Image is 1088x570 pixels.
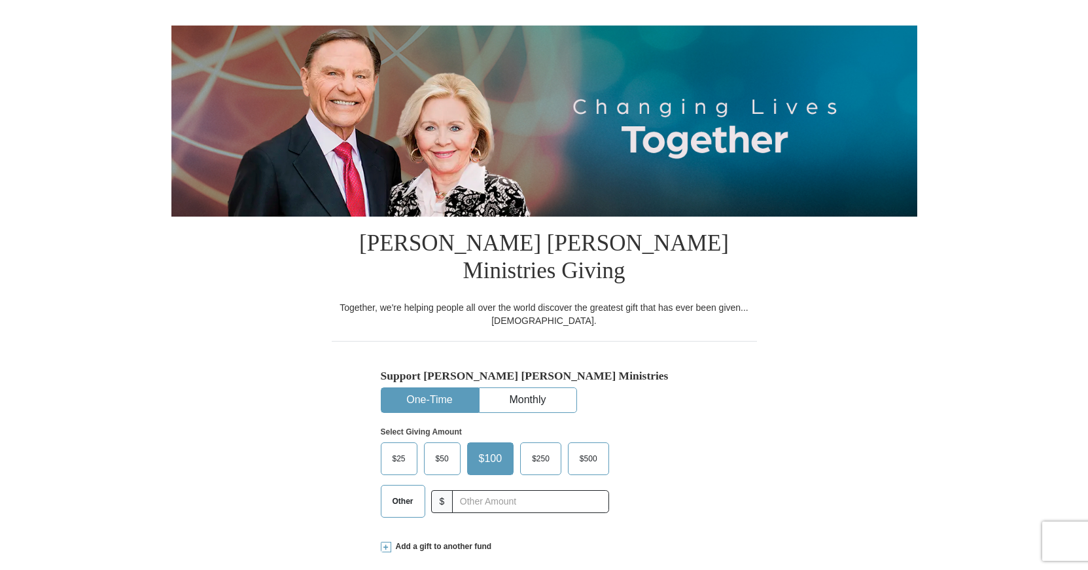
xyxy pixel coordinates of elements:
[480,388,576,412] button: Monthly
[429,449,455,469] span: $50
[573,449,604,469] span: $500
[332,217,757,301] h1: [PERSON_NAME] [PERSON_NAME] Ministries Giving
[452,490,608,513] input: Other Amount
[431,490,453,513] span: $
[472,449,509,469] span: $100
[386,449,412,469] span: $25
[386,491,420,511] span: Other
[381,369,708,383] h5: Support [PERSON_NAME] [PERSON_NAME] Ministries
[391,541,492,552] span: Add a gift to another fund
[332,301,757,327] div: Together, we're helping people all over the world discover the greatest gift that has ever been g...
[525,449,556,469] span: $250
[381,388,478,412] button: One-Time
[381,427,462,436] strong: Select Giving Amount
